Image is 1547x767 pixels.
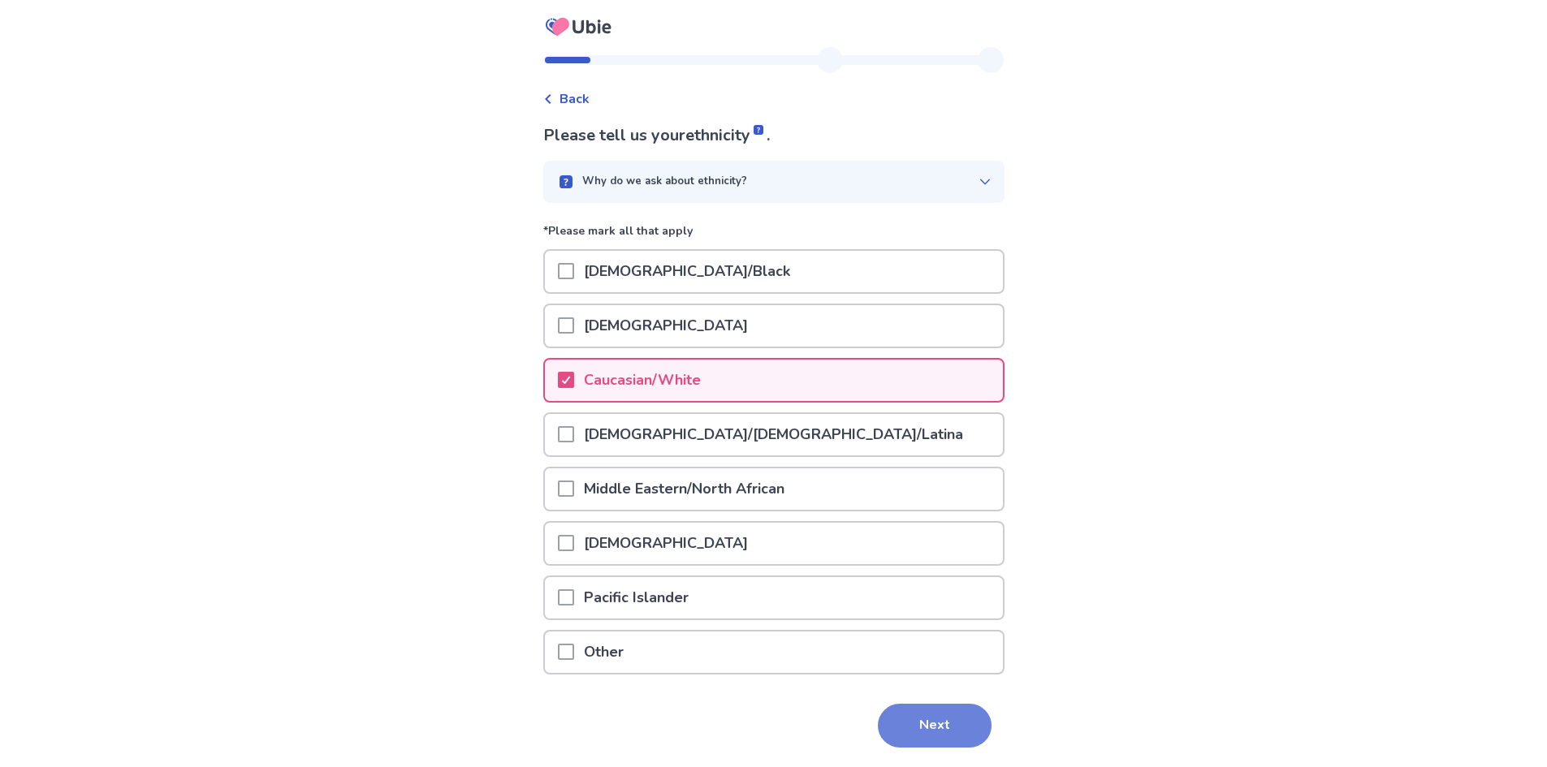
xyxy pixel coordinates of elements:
[543,123,1005,148] p: Please tell us your .
[574,251,800,292] p: [DEMOGRAPHIC_DATA]/Black
[574,360,711,401] p: Caucasian/White
[574,631,633,673] p: Other
[560,89,590,109] span: Back
[574,577,698,618] p: Pacific Islander
[574,468,794,510] p: Middle Eastern/North African
[543,222,1005,249] p: *Please mark all that apply
[574,414,973,455] p: [DEMOGRAPHIC_DATA]/[DEMOGRAPHIC_DATA]/Latina
[685,124,767,146] span: ethnicity
[878,704,992,748] button: Next
[574,305,758,347] p: [DEMOGRAPHIC_DATA]
[582,174,747,190] p: Why do we ask about ethnicity?
[574,523,758,564] p: [DEMOGRAPHIC_DATA]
